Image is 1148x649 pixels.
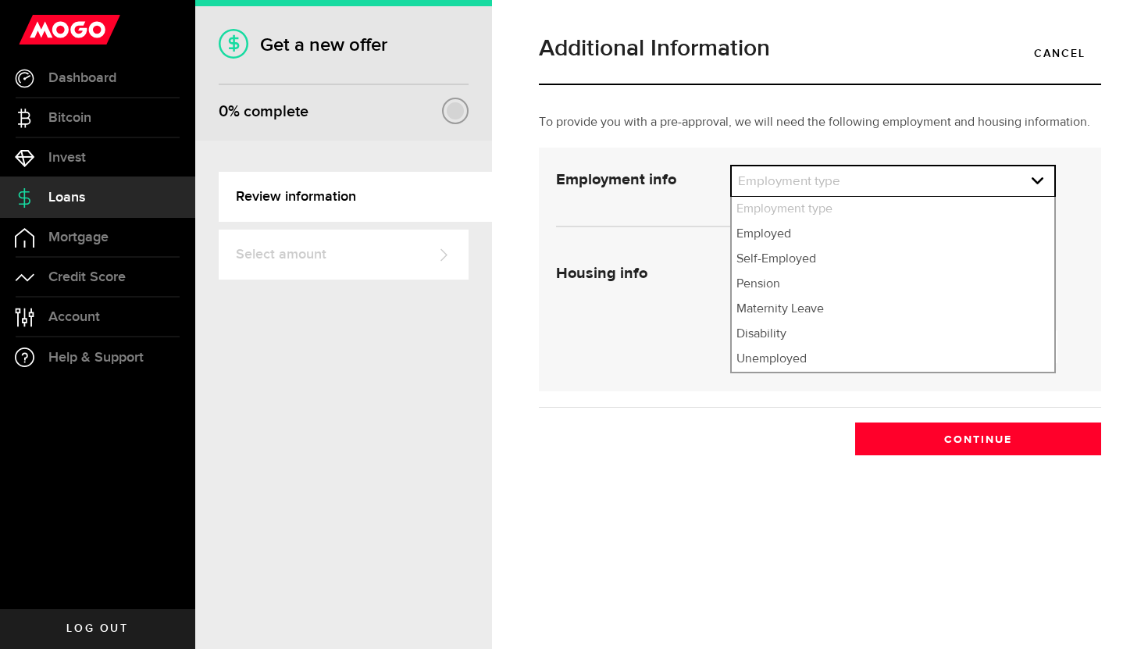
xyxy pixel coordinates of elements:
li: Pension [732,272,1054,297]
span: Account [48,310,100,324]
span: Loans [48,191,85,205]
li: Maternity Leave [732,297,1054,322]
a: Cancel [1018,37,1101,70]
span: Dashboard [48,71,116,85]
li: Self-Employed [732,247,1054,272]
li: Employment type [732,197,1054,222]
li: Employed [732,222,1054,247]
h1: Additional Information [539,37,1101,60]
span: Mortgage [48,230,109,244]
span: 0 [219,102,228,121]
a: Select amount [219,230,469,280]
a: expand select [732,166,1054,196]
a: Review information [219,172,492,222]
p: To provide you with a pre-approval, we will need the following employment and housing information. [539,113,1101,132]
span: Credit Score [48,270,126,284]
h1: Get a new offer [219,34,469,56]
button: Open LiveChat chat widget [12,6,59,53]
div: % complete [219,98,308,126]
span: Bitcoin [48,111,91,125]
span: Invest [48,151,86,165]
span: Help & Support [48,351,144,365]
strong: Employment info [556,172,676,187]
li: Unemployed [732,347,1054,372]
li: Disability [732,322,1054,347]
span: Log out [66,623,128,634]
button: Continue [855,423,1101,455]
strong: Housing info [556,266,647,281]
